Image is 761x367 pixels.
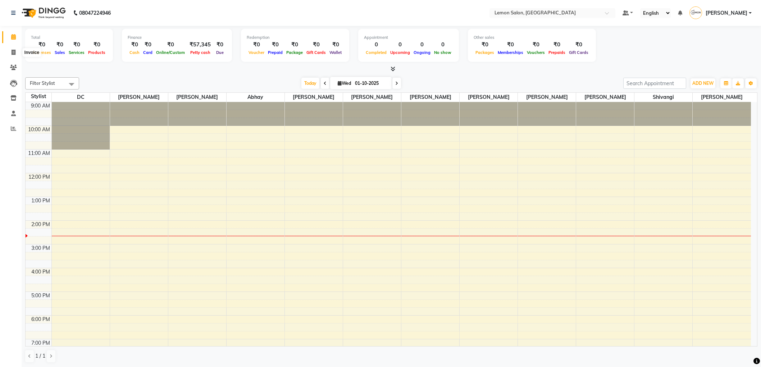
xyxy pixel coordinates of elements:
[412,41,432,49] div: 0
[79,3,111,23] b: 08047224946
[474,50,496,55] span: Packages
[460,93,518,102] span: [PERSON_NAME]
[168,93,226,102] span: [PERSON_NAME]
[141,41,154,49] div: ₹0
[364,50,388,55] span: Completed
[432,50,453,55] span: No show
[188,50,212,55] span: Petty cash
[214,50,225,55] span: Due
[284,41,305,49] div: ₹0
[266,41,284,49] div: ₹0
[154,50,187,55] span: Online/Custom
[128,41,141,49] div: ₹0
[328,50,343,55] span: Wallet
[27,150,51,157] div: 11:00 AM
[53,41,67,49] div: ₹0
[525,41,547,49] div: ₹0
[364,35,453,41] div: Appointment
[30,80,55,86] span: Filter Stylist
[27,126,51,133] div: 10:00 AM
[388,41,412,49] div: 0
[525,50,547,55] span: Vouchers
[30,339,51,347] div: 7:00 PM
[86,41,107,49] div: ₹0
[31,35,107,41] div: Total
[266,50,284,55] span: Prepaid
[567,50,590,55] span: Gift Cards
[285,93,343,102] span: [PERSON_NAME]
[284,50,305,55] span: Package
[187,41,214,49] div: ₹57,345
[401,93,459,102] span: [PERSON_NAME]
[496,50,525,55] span: Memberships
[691,78,715,88] button: ADD NEW
[301,78,319,89] span: Today
[23,48,41,57] div: Invoice
[518,93,576,102] span: [PERSON_NAME]
[305,41,328,49] div: ₹0
[547,41,567,49] div: ₹0
[388,50,412,55] span: Upcoming
[634,93,692,102] span: Shivangi
[227,93,284,102] span: Abhay
[30,197,51,205] div: 1:00 PM
[567,41,590,49] div: ₹0
[30,221,51,228] div: 2:00 PM
[474,35,590,41] div: Other sales
[128,50,141,55] span: Cash
[27,173,51,181] div: 12:00 PM
[86,50,107,55] span: Products
[30,268,51,276] div: 4:00 PM
[67,41,86,49] div: ₹0
[247,50,266,55] span: Voucher
[343,93,401,102] span: [PERSON_NAME]
[693,93,751,102] span: [PERSON_NAME]
[154,41,187,49] div: ₹0
[336,81,353,86] span: Wed
[26,93,51,100] div: Stylist
[364,41,388,49] div: 0
[576,93,634,102] span: [PERSON_NAME]
[247,35,343,41] div: Redemption
[110,93,168,102] span: [PERSON_NAME]
[128,35,226,41] div: Finance
[53,50,67,55] span: Sales
[31,41,53,49] div: ₹0
[353,78,389,89] input: 2025-10-01
[623,78,686,89] input: Search Appointment
[30,292,51,299] div: 5:00 PM
[689,6,702,19] img: SOMYA
[247,41,266,49] div: ₹0
[30,316,51,323] div: 6:00 PM
[214,41,226,49] div: ₹0
[496,41,525,49] div: ₹0
[29,102,51,110] div: 9:00 AM
[692,81,714,86] span: ADD NEW
[328,41,343,49] div: ₹0
[30,244,51,252] div: 3:00 PM
[706,9,747,17] span: [PERSON_NAME]
[18,3,68,23] img: logo
[305,50,328,55] span: Gift Cards
[35,352,45,360] span: 1 / 1
[432,41,453,49] div: 0
[412,50,432,55] span: Ongoing
[141,50,154,55] span: Card
[52,93,110,102] span: DC
[67,50,86,55] span: Services
[547,50,567,55] span: Prepaids
[474,41,496,49] div: ₹0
